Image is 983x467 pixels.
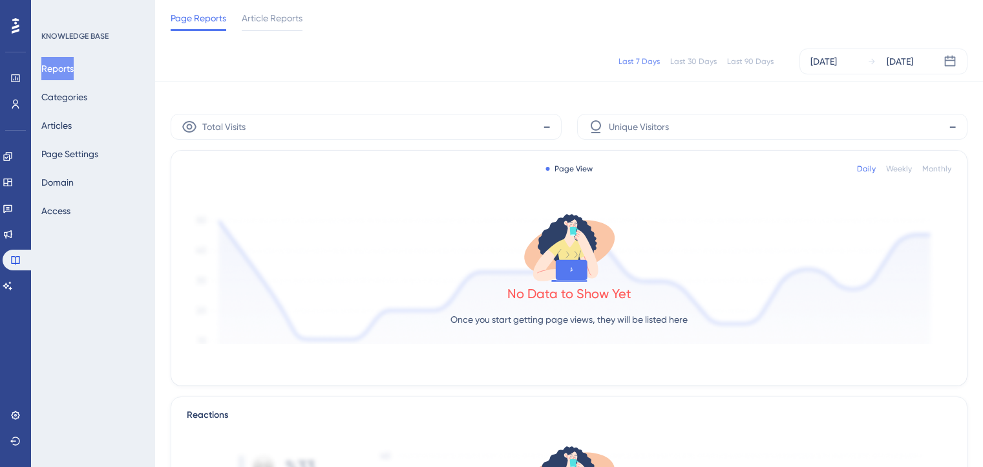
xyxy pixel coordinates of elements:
div: Last 30 Days [670,56,717,67]
div: Reactions [187,407,951,423]
button: Page Settings [41,142,98,166]
div: Daily [857,164,876,174]
div: Monthly [922,164,951,174]
p: Once you start getting page views, they will be listed here [450,312,688,327]
span: Article Reports [242,10,302,26]
div: Page View [545,164,593,174]
div: [DATE] [887,54,913,69]
button: Reports [41,57,74,80]
span: - [949,116,957,137]
span: Page Reports [171,10,226,26]
span: Total Visits [202,119,246,135]
button: Domain [41,171,74,194]
div: No Data to Show Yet [507,285,631,303]
span: Unique Visitors [609,119,669,135]
div: Weekly [886,164,912,174]
div: [DATE] [810,54,837,69]
div: Last 90 Days [727,56,774,67]
button: Categories [41,85,87,109]
div: KNOWLEDGE BASE [41,31,109,41]
button: Articles [41,114,72,137]
button: Access [41,199,70,223]
div: Last 7 Days [618,56,660,67]
span: - [543,116,551,137]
